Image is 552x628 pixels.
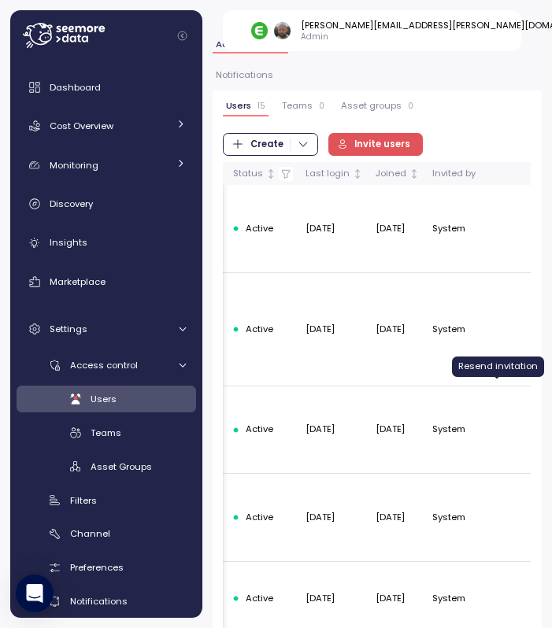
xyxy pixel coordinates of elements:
a: Settings [17,313,196,345]
td: [DATE] [369,386,426,474]
span: Users [226,102,251,110]
span: Access control [216,40,285,49]
button: Create [223,133,318,156]
span: Dashboard [50,81,101,94]
div: Not sorted [352,168,363,179]
span: Access control [70,359,138,371]
span: Filters [70,494,97,507]
div: Status [233,167,263,181]
a: Asset Groups [17,453,196,479]
a: Monitoring [17,150,196,181]
a: Marketplace [17,266,196,297]
td: System [426,386,482,474]
span: Users [91,393,117,405]
a: Notifications [17,589,196,615]
button: Collapse navigation [172,30,192,42]
div: Joined [376,167,406,181]
span: Active [246,323,273,337]
td: [DATE] [369,185,426,272]
span: Marketplace [50,275,106,288]
span: Notifications [216,71,273,79]
th: StatusNot sorted [227,162,299,185]
span: Asset Groups [91,460,152,473]
td: System [426,273,482,386]
a: Teams [17,419,196,445]
th: Last loginNot sorted [299,162,369,185]
span: Teams [282,102,313,110]
td: System [426,185,482,272]
p: 0 [408,101,413,112]
div: Invited by [432,167,476,181]
a: Insights [17,227,196,259]
span: Discovery [50,198,93,210]
td: [DATE] [299,474,369,561]
span: Preferences [70,561,124,574]
td: [DATE] [299,273,369,386]
p: 15 [257,101,265,112]
a: Access control [17,352,196,378]
a: Dashboard [17,72,196,103]
span: Monitoring [50,159,98,172]
td: [DATE] [299,386,369,474]
span: Settings [50,323,87,335]
a: Filters [17,487,196,513]
span: Cost Overview [50,120,113,132]
td: System [426,474,482,561]
span: Channel [70,527,110,540]
img: 1fec6231004fabd636589099c132fbd2 [274,22,291,39]
span: Active [246,592,273,606]
span: Asset groups [341,102,402,110]
div: Last login [306,167,350,181]
td: [DATE] [369,273,426,386]
button: Invite users [328,133,423,156]
div: Not sorted [265,168,276,179]
span: Notifications [70,595,128,608]
a: Discovery [17,188,196,220]
a: Preferences [17,555,196,581]
td: [DATE] [299,185,369,272]
img: 689adfd76a9d17b9213495f1.PNG [251,22,268,39]
a: Channel [17,521,196,547]
td: [DATE] [369,474,426,561]
th: JoinedNot sorted [369,162,426,185]
span: Create [250,134,283,155]
a: Users [17,386,196,412]
div: Not sorted [409,168,420,179]
span: Active [246,511,273,525]
span: Insights [50,236,87,249]
span: Invite users [354,134,410,155]
p: 0 [319,101,324,112]
div: Open Intercom Messenger [16,574,54,612]
span: Teams [91,427,121,439]
span: Active [246,423,273,437]
a: Cost Overview [17,110,196,142]
span: Active [246,222,273,236]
